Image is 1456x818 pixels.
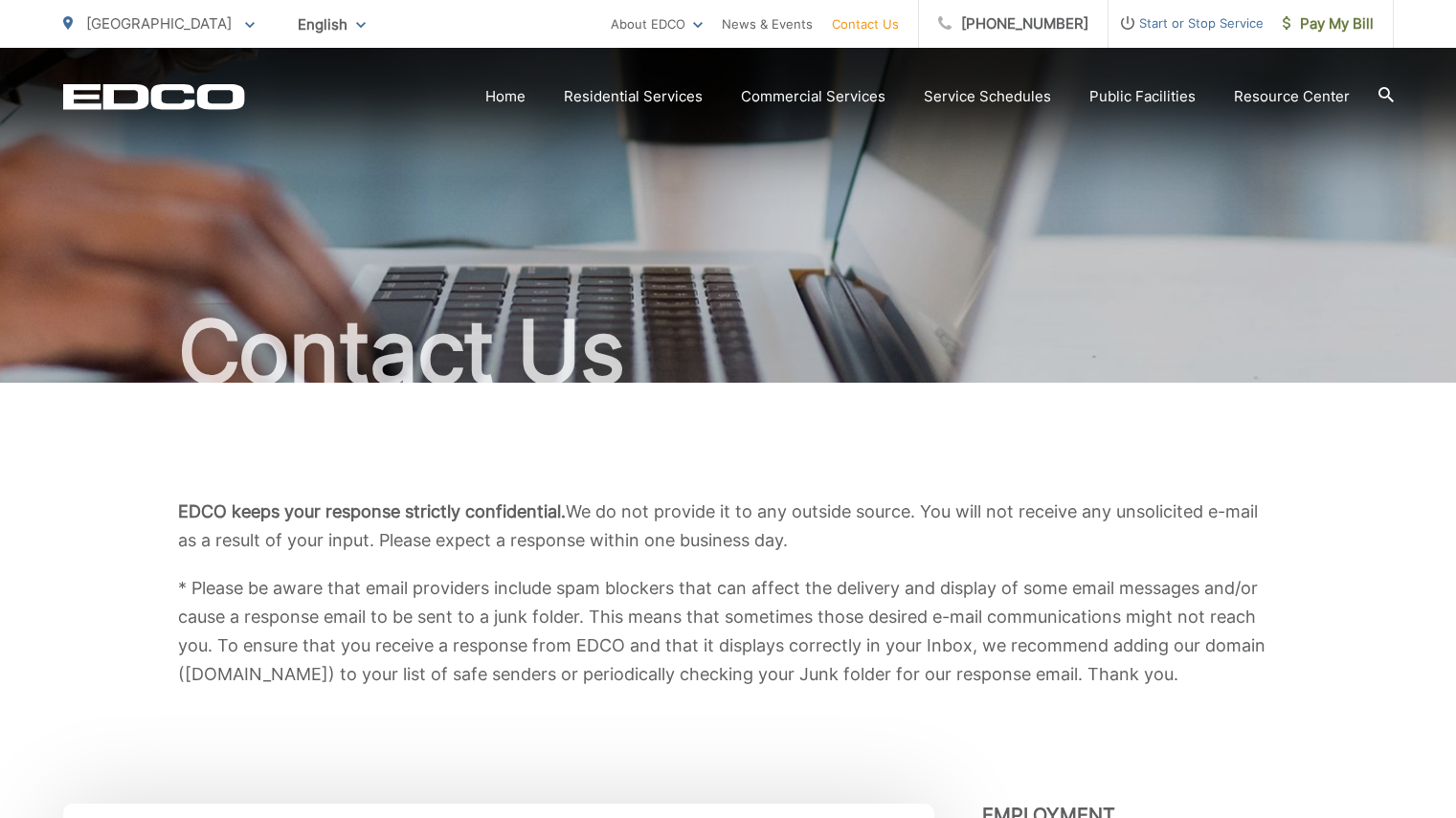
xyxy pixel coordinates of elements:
span: Pay My Bill [1283,12,1374,35]
a: Residential Services [564,85,703,108]
a: About EDCO [611,12,703,35]
a: Home [485,85,526,108]
a: Contact Us [832,12,899,35]
h1: Contact Us [63,304,1394,400]
b: EDCO keeps your response strictly confidential. [178,501,566,521]
a: Resource Center [1234,85,1350,108]
span: [GEOGRAPHIC_DATA] [86,14,232,33]
span: English [283,8,380,41]
a: Commercial Services [741,85,885,108]
a: Service Schedules [924,85,1051,108]
p: * Please be aware that email providers include spam blockers that can affect the delivery and dis... [178,574,1279,689]
p: We do not provide it to any outside source. You will not receive any unsolicited e-mail as a resu... [178,497,1279,555]
a: Public Facilities [1089,85,1196,108]
a: News & Events [722,12,813,35]
a: EDCD logo. Return to the homepage. [63,83,245,110]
